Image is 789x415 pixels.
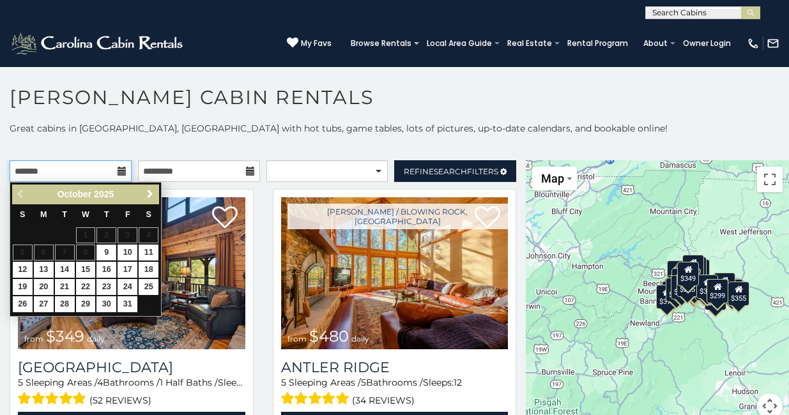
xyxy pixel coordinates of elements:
[104,210,109,219] span: Thursday
[96,296,116,312] a: 30
[352,392,415,409] span: (34 reviews)
[287,204,509,229] a: [PERSON_NAME] / Blowing Rock, [GEOGRAPHIC_DATA]
[55,279,75,295] a: 21
[532,167,577,190] button: Change map style
[18,377,23,388] span: 5
[57,189,92,199] span: October
[714,273,735,297] div: $930
[34,262,54,278] a: 13
[351,334,369,343] span: daily
[89,392,151,409] span: (52 reviews)
[404,167,498,176] span: Refine Filters
[125,210,130,219] span: Friday
[656,284,678,308] div: $375
[94,189,114,199] span: 2025
[118,279,137,295] a: 24
[728,282,750,306] div: $355
[696,274,718,298] div: $380
[747,37,760,50] img: phone-regular-white.png
[55,262,75,278] a: 14
[281,376,509,409] div: Sleeping Areas / Bathrooms / Sleeps:
[118,296,137,312] a: 31
[96,279,116,295] a: 23
[684,276,705,301] div: $315
[18,376,245,409] div: Sleeping Areas / Bathrooms / Sleeps:
[677,262,699,286] div: $349
[34,296,54,312] a: 27
[145,189,155,199] span: Next
[361,377,366,388] span: 5
[139,262,158,278] a: 18
[682,254,704,278] div: $320
[76,262,96,278] a: 15
[76,279,96,295] a: 22
[40,210,47,219] span: Monday
[281,377,286,388] span: 5
[287,37,332,50] a: My Favs
[87,334,105,343] span: daily
[20,210,25,219] span: Sunday
[301,38,332,49] span: My Favs
[139,279,158,295] a: 25
[767,37,779,50] img: mail-regular-white.png
[96,245,116,260] a: 9
[666,277,687,301] div: $325
[541,172,564,185] span: Map
[420,34,498,52] a: Local Area Guide
[671,275,693,299] div: $395
[434,167,467,176] span: Search
[13,279,33,295] a: 19
[97,377,103,388] span: 4
[707,279,728,303] div: $299
[281,359,509,376] a: Antler Ridge
[24,334,43,343] span: from
[34,279,54,295] a: 20
[677,34,737,52] a: Owner Login
[10,31,187,56] img: White-1-2.png
[82,210,89,219] span: Wednesday
[160,377,218,388] span: 1 Half Baths /
[18,359,245,376] a: [GEOGRAPHIC_DATA]
[501,34,558,52] a: Real Estate
[394,160,516,182] a: RefineSearchFilters
[287,334,307,343] span: from
[281,197,509,349] a: Antler Ridge from $480 daily
[309,327,349,345] span: $480
[13,296,33,312] a: 26
[344,34,418,52] a: Browse Rentals
[281,197,509,349] img: Antler Ridge
[18,359,245,376] h3: Diamond Creek Lodge
[62,210,67,219] span: Tuesday
[667,260,689,285] div: $635
[55,296,75,312] a: 28
[142,186,158,202] a: Next
[46,327,84,345] span: $349
[705,286,726,310] div: $350
[757,167,783,192] button: Toggle fullscreen view
[677,273,698,297] div: $225
[561,34,634,52] a: Rental Program
[454,377,462,388] span: 12
[13,262,33,278] a: 12
[139,245,158,260] a: 11
[118,262,137,278] a: 17
[76,296,96,312] a: 29
[212,205,238,232] a: Add to favorites
[118,245,137,260] a: 10
[96,262,116,278] a: 16
[637,34,674,52] a: About
[146,210,151,219] span: Saturday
